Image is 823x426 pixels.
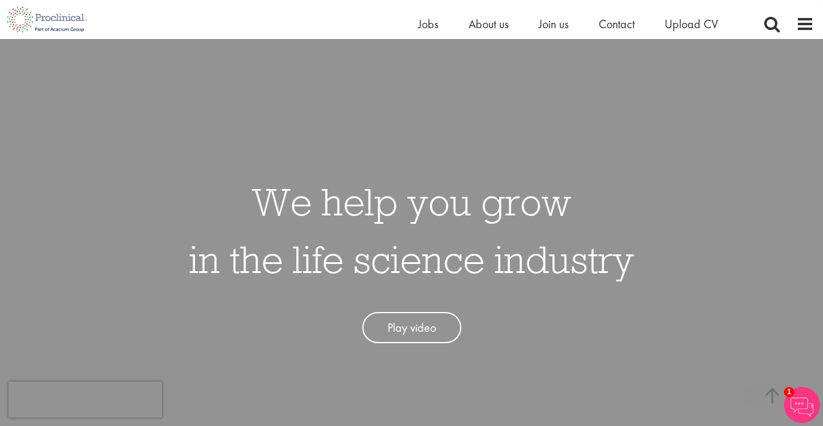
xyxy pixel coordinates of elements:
[468,16,509,32] a: About us
[665,16,718,32] a: Upload CV
[418,16,438,32] a: Jobs
[784,387,820,423] img: Chatbot
[599,16,635,32] a: Contact
[784,387,794,397] span: 1
[362,312,461,344] a: Play video
[539,16,569,32] a: Join us
[189,173,634,288] h1: We help you grow in the life science industry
